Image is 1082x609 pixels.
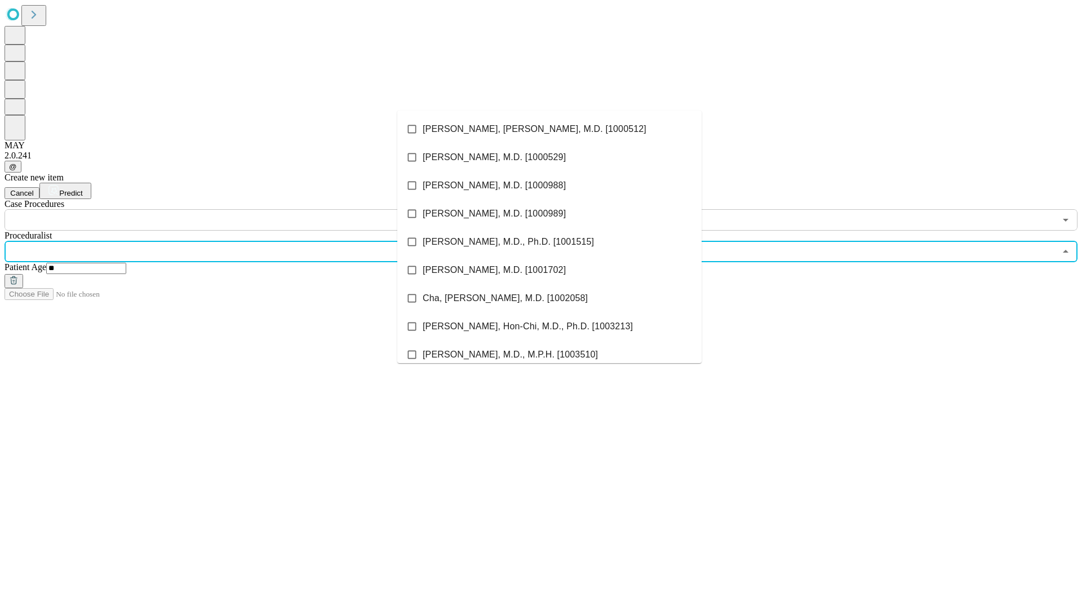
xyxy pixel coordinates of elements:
[423,348,598,361] span: [PERSON_NAME], M.D., M.P.H. [1003510]
[39,183,91,199] button: Predict
[423,122,646,136] span: [PERSON_NAME], [PERSON_NAME], M.D. [1000512]
[59,189,82,197] span: Predict
[5,262,46,272] span: Patient Age
[423,235,594,249] span: [PERSON_NAME], M.D., Ph.D. [1001515]
[423,179,566,192] span: [PERSON_NAME], M.D. [1000988]
[423,320,633,333] span: [PERSON_NAME], Hon-Chi, M.D., Ph.D. [1003213]
[1058,244,1074,259] button: Close
[423,292,588,305] span: Cha, [PERSON_NAME], M.D. [1002058]
[5,140,1077,151] div: MAY
[423,263,566,277] span: [PERSON_NAME], M.D. [1001702]
[5,231,52,240] span: Proceduralist
[10,189,34,197] span: Cancel
[423,207,566,220] span: [PERSON_NAME], M.D. [1000989]
[5,187,39,199] button: Cancel
[5,151,1077,161] div: 2.0.241
[423,151,566,164] span: [PERSON_NAME], M.D. [1000529]
[5,199,64,209] span: Scheduled Procedure
[1058,212,1074,228] button: Open
[5,161,21,173] button: @
[9,162,17,171] span: @
[5,173,64,182] span: Create new item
